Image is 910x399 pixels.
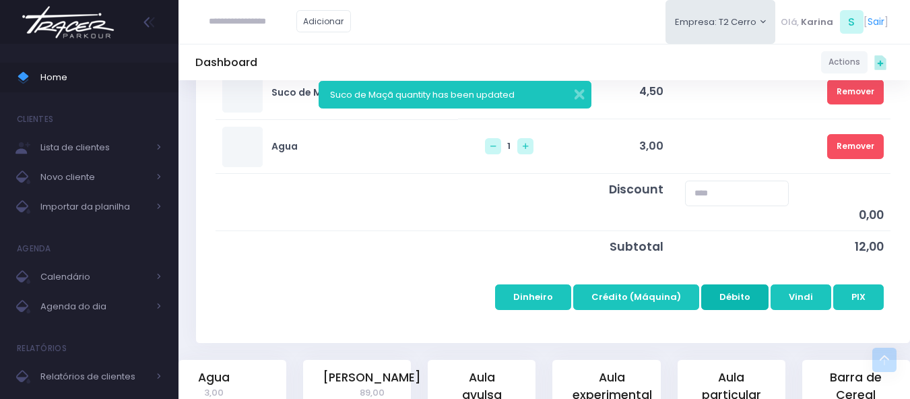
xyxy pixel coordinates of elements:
span: Importar da planilha [40,198,148,216]
a: [PERSON_NAME] [323,369,421,386]
td: 4,50 [560,65,670,119]
span: Novo cliente [40,168,148,186]
div: [ ] [775,7,893,37]
td: 0,00 [670,174,890,231]
td: Subtotal [560,231,670,262]
button: Crédito (Máquina) [573,284,699,310]
a: Remover [827,134,884,159]
a: Agua [198,369,230,386]
td: 12,00 [670,231,890,262]
a: Adicionar [296,10,352,32]
span: 1 [507,140,511,152]
span: Home [40,69,162,86]
a: Remover [827,80,884,104]
a: Actions [821,51,868,73]
button: Dinheiro [495,284,571,310]
span: Olá, [781,16,799,29]
a: Suco de Maçã [271,86,342,100]
span: Karina [801,16,833,29]
span: Suco de Maçã quantity has been updated [330,88,515,101]
button: Vindi [771,284,831,310]
span: Calendário [40,268,148,286]
button: PIX [833,284,884,310]
span: Lista de clientes [40,139,148,156]
h4: Relatórios [17,335,67,362]
h4: Clientes [17,106,53,133]
a: Sair [868,15,884,29]
button: Débito [701,284,769,310]
h4: Agenda [17,235,51,262]
span: Agenda do dia [40,298,148,315]
td: Discount [560,174,670,231]
h5: Dashboard [195,56,257,69]
td: 3,00 [560,119,670,174]
span: Relatórios de clientes [40,368,148,386]
a: Agua [271,140,298,154]
span: S [840,10,864,34]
